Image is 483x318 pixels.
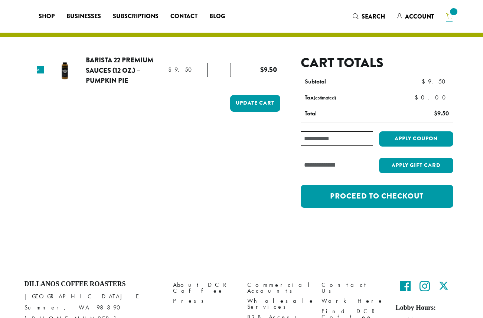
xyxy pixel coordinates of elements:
[379,131,453,147] button: Apply coupon
[25,280,162,288] h4: Dillanos Coffee Roasters
[260,65,277,75] bdi: 9.50
[422,78,428,85] span: $
[301,185,453,208] a: Proceed to checkout
[203,10,231,22] a: Blog
[379,158,453,173] button: Apply Gift Card
[415,94,421,101] span: $
[434,109,449,117] bdi: 9.50
[39,12,55,21] span: Shop
[113,12,159,21] span: Subscriptions
[173,296,236,306] a: Press
[396,304,459,312] h5: Lobby Hours:
[66,12,101,21] span: Businesses
[415,94,449,101] bdi: 0.00
[314,95,336,101] small: (estimated)
[173,280,236,296] a: About DCR Coffee
[434,109,437,117] span: $
[107,10,164,22] a: Subscriptions
[322,296,385,306] a: Work Here
[322,280,385,296] a: Contact Us
[391,10,440,23] a: Account
[301,90,408,106] th: Tax
[230,95,280,112] button: Update cart
[422,78,449,85] bdi: 9.50
[362,12,385,21] span: Search
[247,280,310,296] a: Commercial Accounts
[37,66,44,73] a: Remove this item
[247,296,310,312] a: Wholesale Services
[301,74,392,90] th: Subtotal
[168,66,195,73] bdi: 9.50
[301,55,453,71] h2: Cart totals
[164,10,203,22] a: Contact
[260,65,264,75] span: $
[347,10,391,23] a: Search
[33,10,61,22] a: Shop
[61,10,107,22] a: Businesses
[405,12,434,21] span: Account
[170,12,198,21] span: Contact
[209,12,225,21] span: Blog
[301,106,392,122] th: Total
[53,58,77,82] img: Barista 22 Premium Sauces (12 oz.) - Pumpkin Pie
[168,66,174,73] span: $
[207,63,231,77] input: Product quantity
[86,55,153,85] a: Barista 22 Premium Sauces (12 oz.) – Pumpkin Pie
